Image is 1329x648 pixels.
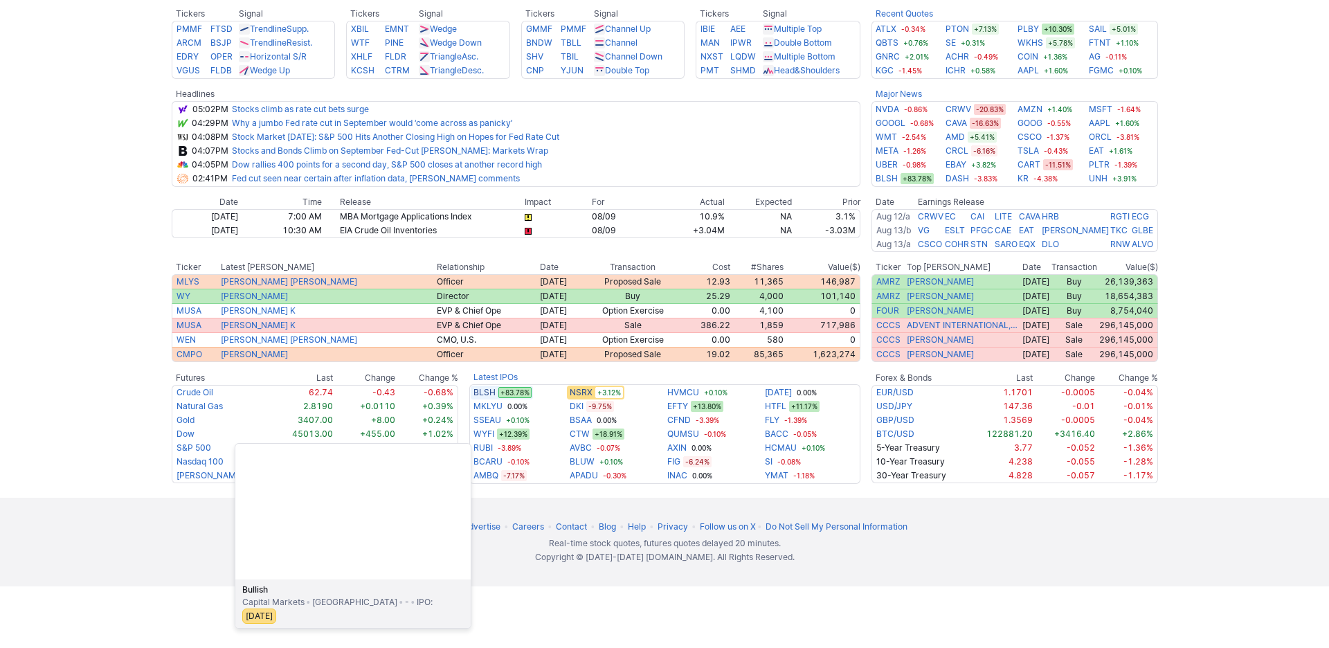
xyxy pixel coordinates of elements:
[918,225,930,235] a: VG
[220,260,436,274] th: Latest [PERSON_NAME]
[765,455,772,469] a: SI
[1114,132,1141,143] span: -3.81%
[974,104,1006,115] span: -20.83%
[1041,51,1069,62] span: +1.36%
[591,195,658,209] th: For
[946,172,969,186] a: DASH
[210,24,233,34] a: FTSD
[1089,130,1112,144] a: ORCL
[172,87,190,101] th: Headlines
[526,51,543,62] a: SHV
[524,195,591,209] th: Impact
[463,521,500,532] a: Advertise
[1042,65,1070,76] span: +1.60%
[221,320,296,330] a: [PERSON_NAME] K
[918,211,943,222] a: CRWV
[896,65,924,76] span: -1.45%
[1132,211,1149,222] a: ECG
[1089,22,1107,36] a: SAIL
[972,173,1000,184] span: -3.83%
[473,427,494,441] a: WYFI
[876,276,901,287] a: AMRZ
[876,429,914,439] a: BTC/USD
[418,7,509,21] th: Signal
[570,413,592,427] a: BSAA
[385,24,409,34] a: EMNT
[250,37,312,48] a: TrendlineResist.
[774,51,835,62] a: Multiple Bottom
[907,305,974,316] a: [PERSON_NAME]
[970,211,984,222] a: CAI
[667,413,691,427] a: CFND
[599,521,616,532] a: Blog
[903,51,931,62] span: +2.01%
[766,521,907,532] a: Do Not Sell My Personal InformationDo Not Sell My Personal Information
[876,89,922,99] a: Major News
[250,24,309,34] a: TrendlineSupp.
[351,24,369,34] a: XBIL
[658,224,725,238] td: +3.04M
[730,37,752,48] a: IPWR
[1089,144,1104,158] a: EAT
[871,237,917,252] td: After Market Close
[473,455,503,469] a: BCARU
[1103,51,1129,62] span: -0.11%
[1089,116,1110,130] a: AAPL
[1089,172,1107,186] a: UNH
[700,24,715,34] a: IBIE
[177,470,267,480] a: [PERSON_NAME] 2000
[1089,158,1110,172] a: PLTR
[1110,24,1138,35] span: +5.01%
[1019,211,1040,222] a: CAVA
[995,225,1011,235] a: CAE
[876,22,896,36] a: ATLX
[1019,225,1034,235] a: EAT
[1051,260,1098,274] th: Transaction
[526,65,544,75] a: CNP
[876,349,901,359] a: CCCS
[1018,116,1042,130] a: GOOG
[784,260,860,274] th: Value($)
[945,239,969,249] a: COHR
[876,172,898,186] a: BLSH
[473,469,498,483] a: AMBQ
[946,102,971,116] a: CRWV
[239,209,323,224] td: 7:00 AM
[667,455,680,469] a: FIG
[190,130,231,144] td: 04:08PM
[1045,118,1073,129] span: -0.55%
[946,144,968,158] a: CRCL
[876,36,898,50] a: QBTS
[177,24,202,34] a: PMMF
[584,260,682,274] th: Transaction
[1115,104,1143,115] span: -1.64%
[512,521,544,532] a: Careers
[172,7,239,21] th: Tickers
[1045,104,1074,115] span: +1.40%
[876,50,900,64] a: GNRC
[221,291,288,301] a: [PERSON_NAME]
[221,305,296,316] a: [PERSON_NAME] K
[1110,211,1130,222] a: RGTI
[971,145,997,156] span: -6.16%
[959,37,987,48] span: +0.31%
[1098,260,1158,274] th: Value($)
[172,195,239,209] th: Date
[351,51,372,62] a: XHLF
[907,276,974,287] a: [PERSON_NAME]
[1018,36,1043,50] a: WKHS
[774,24,822,34] a: Multiple Top
[1018,102,1042,116] a: AMZN
[871,209,917,224] td: After Market Close
[570,455,595,469] a: BLUW
[1018,50,1038,64] a: COIN
[591,209,658,224] td: 08/09
[351,65,374,75] a: KCSH
[190,116,231,130] td: 04:29PM
[765,441,797,455] a: HCMAU
[1110,239,1130,249] a: RNW
[731,260,784,274] th: #Shares
[1107,145,1134,156] span: +1.61%
[232,104,369,114] a: Stocks climb as rate cut bets surge
[876,387,914,397] a: EUR/USD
